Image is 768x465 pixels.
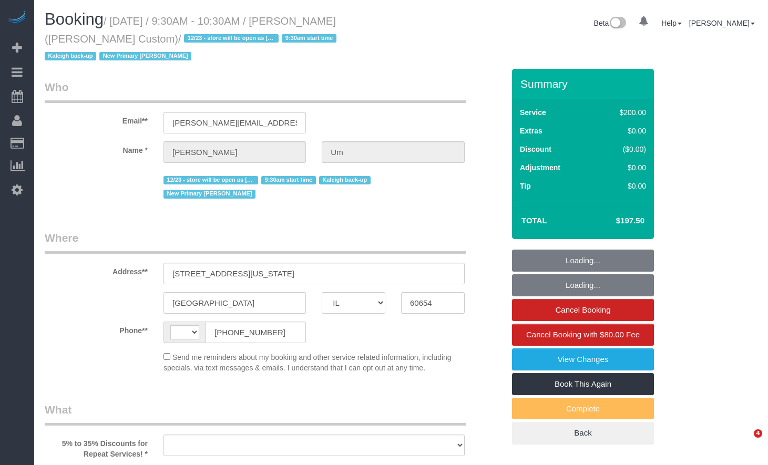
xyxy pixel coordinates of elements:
[45,402,466,426] legend: What
[520,107,546,118] label: Service
[163,353,452,372] span: Send me reminders about my booking and other service related information, including specials, via...
[99,52,191,60] span: New Primary [PERSON_NAME]
[597,126,646,136] div: $0.00
[597,144,646,154] div: ($0.00)
[282,34,336,43] span: 9:30am start time
[732,429,757,454] iframe: Intercom live chat
[45,15,340,63] small: / [DATE] / 9:30AM - 10:30AM / [PERSON_NAME] ([PERSON_NAME] Custom)
[45,52,96,60] span: Kaleigh back-up
[163,141,306,163] input: First Name**
[163,176,258,184] span: 12/23 - store will be open as [PERSON_NAME] confirmed
[512,373,654,395] a: Book This Again
[520,126,542,136] label: Extras
[512,348,654,370] a: View Changes
[594,19,627,27] a: Beta
[261,176,316,184] span: 9:30am start time
[45,230,466,254] legend: Where
[163,190,255,198] span: New Primary [PERSON_NAME]
[45,10,104,28] span: Booking
[512,422,654,444] a: Back
[585,216,644,225] h4: $197.50
[401,292,465,314] input: Zip Code**
[526,330,640,339] span: Cancel Booking with $80.00 Fee
[689,19,755,27] a: [PERSON_NAME]
[37,435,156,459] label: 5% to 35% Discounts for Repeat Services! *
[521,216,547,225] strong: Total
[754,429,762,438] span: 4
[45,33,340,63] span: /
[37,141,156,156] label: Name *
[520,144,551,154] label: Discount
[319,176,371,184] span: Kaleigh back-up
[520,78,649,90] h3: Summary
[512,324,654,346] a: Cancel Booking with $80.00 Fee
[512,299,654,321] a: Cancel Booking
[609,17,626,30] img: New interface
[6,11,27,25] img: Automaid Logo
[520,162,560,173] label: Adjustment
[597,162,646,173] div: $0.00
[597,107,646,118] div: $200.00
[520,181,531,191] label: Tip
[322,141,464,163] input: Last Name*
[45,79,466,103] legend: Who
[661,19,682,27] a: Help
[184,34,279,43] span: 12/23 - store will be open as [PERSON_NAME] confirmed
[597,181,646,191] div: $0.00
